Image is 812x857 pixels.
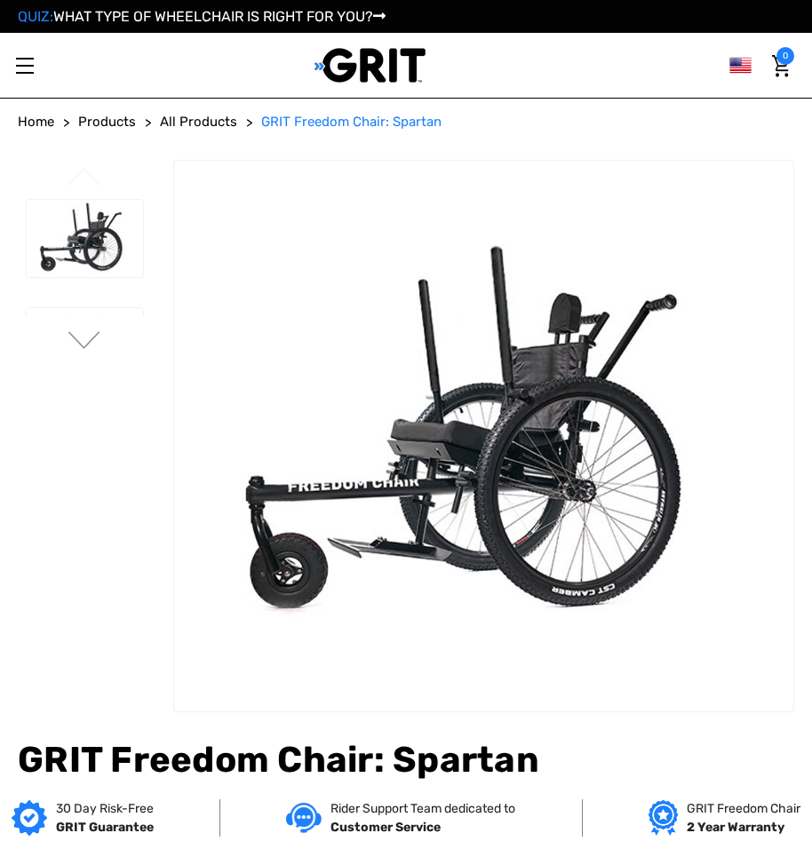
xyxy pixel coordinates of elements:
[687,820,784,835] strong: 2 Year Warranty
[772,55,790,77] img: Cart
[12,800,47,836] img: GRIT Guarantee
[18,8,386,25] a: QUIZ:WHAT TYPE OF WHEELCHAIR IS RIGHT FOR YOU?
[78,114,136,130] span: Products
[18,112,54,132] a: Home
[18,114,54,130] span: Home
[160,112,237,132] a: All Products
[66,331,103,353] button: Go to slide 2 of 4
[56,799,154,818] p: 30 Day Risk-Free
[649,800,678,836] img: Grit freedom
[27,308,143,385] img: GRIT Freedom Chair: Spartan
[729,54,752,76] img: us.png
[314,47,426,83] img: GRIT All-Terrain Wheelchair and Mobility Equipment
[56,820,154,835] strong: GRIT Guarantee
[18,8,53,25] span: QUIZ:
[174,229,793,642] img: GRIT Freedom Chair: Spartan
[776,47,794,65] span: 0
[78,112,136,132] a: Products
[261,112,442,132] a: GRIT Freedom Chair: Spartan
[687,799,800,818] p: GRIT Freedom Chair
[66,168,103,189] button: Go to slide 4 of 4
[18,739,794,782] h1: GRIT Freedom Chair: Spartan
[27,200,143,277] img: GRIT Freedom Chair: Spartan
[160,114,237,130] span: All Products
[330,820,441,835] strong: Customer Service
[16,65,34,67] span: Toggle menu
[330,799,515,818] p: Rider Support Team dedicated to
[286,803,322,832] img: Customer service
[768,47,794,84] a: Cart with 0 items
[18,112,794,132] nav: Breadcrumb
[261,114,442,130] span: GRIT Freedom Chair: Spartan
